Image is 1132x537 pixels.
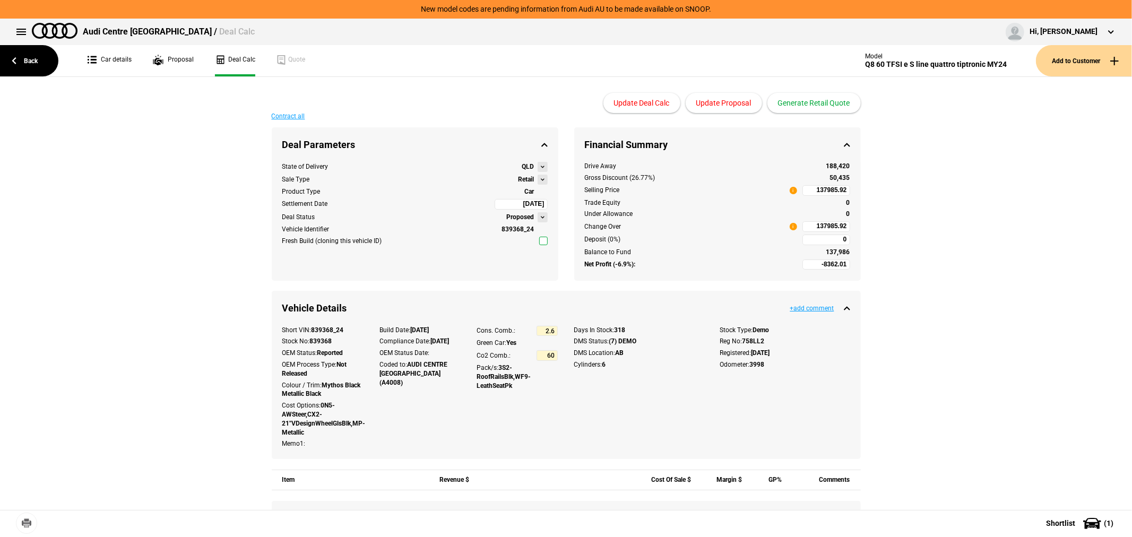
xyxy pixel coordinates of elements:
[742,337,765,345] strong: 758LL2
[750,361,765,368] strong: 3998
[790,305,834,311] button: +add comment
[32,23,77,39] img: audi.png
[379,349,461,358] div: OEM Status Date:
[282,470,419,490] div: Item
[83,26,255,38] div: Audi Centre [GEOGRAPHIC_DATA] /
[846,199,850,206] strong: 0
[282,162,329,171] div: State of Delivery
[830,174,850,181] strong: 50,435
[495,199,548,210] input: 06/09/2025
[410,326,429,334] strong: [DATE]
[574,127,861,162] div: Financial Summary
[282,326,364,335] div: Short VIN:
[282,401,364,437] div: Cost Options:
[790,223,797,230] span: i
[215,45,255,76] a: Deal Calc
[153,45,194,76] a: Proposal
[751,349,770,357] strong: [DATE]
[616,349,624,357] strong: AB
[379,360,461,387] div: Coded to:
[430,470,470,490] div: Revenue $
[802,235,850,245] input: 0
[754,470,782,490] div: GP%
[477,351,511,360] div: Co2 Comb.:
[525,188,534,195] strong: Car
[88,45,132,76] a: Car details
[585,186,620,195] div: Selling Price
[282,349,364,358] div: OEM Status:
[585,248,797,257] div: Balance to Fund
[802,221,850,232] input: 137985.92
[865,53,1007,60] div: Model
[585,174,797,183] div: Gross Discount (26.77%)
[477,339,558,348] div: Green Car:
[317,349,343,357] strong: Reported
[574,337,704,346] div: DMS Status:
[790,187,797,194] span: i
[686,93,762,113] button: Update Proposal
[477,364,531,389] strong: 3S2-RoofRailsBlk,WF9-LeathSeatPk
[282,337,364,346] div: Stock No:
[272,127,558,162] div: Deal Parameters
[282,200,328,209] div: Settlement Date
[609,337,637,345] strong: (7) DEMO
[753,326,770,334] strong: Demo
[1030,510,1132,536] button: Shortlist(1)
[272,291,861,325] div: Vehicle Details
[585,210,797,219] div: Under Allowance
[802,185,850,196] input: 137985.92
[282,402,366,436] strong: 0N5-AWSteer,CX2-21"VDesignWheelGlsBlk,MP-Metallic
[282,361,347,377] strong: Not Released
[219,27,255,37] span: Deal Calc
[720,349,850,358] div: Registered:
[519,175,534,184] strong: Retail
[282,439,364,448] div: Memo1:
[846,210,850,218] strong: 0
[537,350,558,361] input: 60
[507,213,534,222] strong: Proposed
[826,248,850,256] strong: 137,986
[802,259,850,270] input: -8362.01
[379,326,461,335] div: Build Date:
[645,470,691,490] div: Cost Of Sale $
[1036,45,1132,76] button: Add to Customer
[379,361,447,386] strong: AUDI CENTRE [GEOGRAPHIC_DATA] (A4008)
[767,93,861,113] button: Generate Retail Quote
[537,326,558,336] input: 2.6
[574,349,704,358] div: DMS Location:
[282,381,364,399] div: Colour / Trim:
[720,326,850,335] div: Stock Type:
[702,470,742,490] div: Margin $
[272,113,305,119] button: Contract all
[1104,519,1113,527] span: ( 1 )
[282,382,361,398] strong: Mythos Black Metallic Black
[603,93,680,113] button: Update Deal Calc
[282,225,330,234] div: Vehicle Identifier
[282,175,310,184] div: Sale Type
[720,337,850,346] div: Reg No:
[282,360,364,378] div: OEM Process Type:
[310,337,332,345] strong: 839368
[282,213,315,222] div: Deal Status
[615,326,626,334] strong: 318
[312,326,344,334] strong: 839368_24
[602,361,606,368] strong: 6
[379,337,461,346] div: Compliance Date:
[585,162,797,171] div: Drive Away
[502,226,534,233] strong: 839368_24
[574,326,704,335] div: Days In Stock:
[282,237,382,246] div: Fresh Build (cloning this vehicle ID)
[865,60,1007,69] div: Q8 60 TFSI e S line quattro tiptronic MY24
[793,470,850,490] div: Comments
[522,162,534,171] strong: QLD
[585,198,797,207] div: Trade Equity
[506,339,516,347] strong: Yes
[585,235,797,244] div: Deposit (0%)
[477,326,515,335] div: Cons. Comb.:
[585,260,636,269] strong: Net Profit (-6.9%):
[1030,27,1098,37] div: Hi, [PERSON_NAME]
[720,360,850,369] div: Odometer:
[1046,519,1075,527] span: Shortlist
[477,363,558,390] div: Pack/s:
[574,360,704,369] div: Cylinders:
